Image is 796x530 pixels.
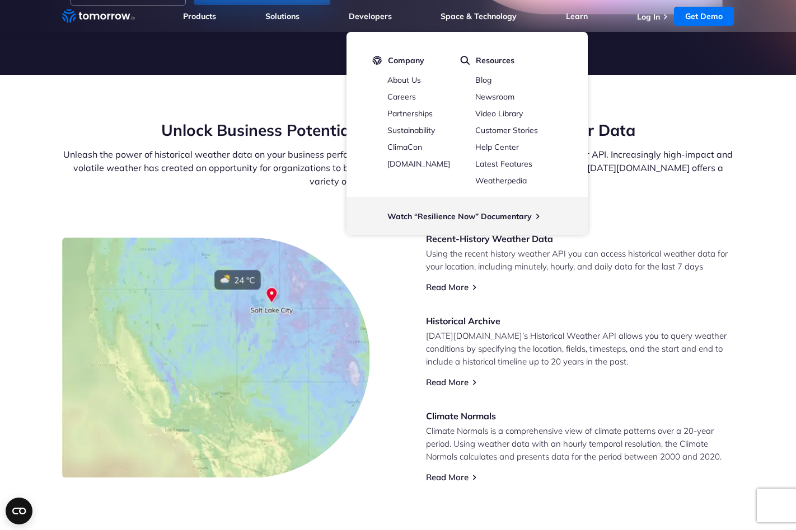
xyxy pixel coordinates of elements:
[62,8,135,25] a: Home link
[117,307,224,488] img: Template-1.jpg
[387,142,422,152] a: ClimaCon
[62,120,734,141] h2: Unlock Business Potential with Precise Historical Weather Data
[475,108,523,119] a: Video Library
[674,7,734,26] a: Get Demo
[183,11,216,21] a: Products
[566,11,588,21] a: Learn
[426,282,469,292] a: Read More
[372,55,382,65] img: tio-logo-icon.svg
[475,159,532,169] a: Latest Features
[426,410,734,422] h3: Climate Normals
[476,55,514,65] span: Resources
[6,498,32,524] button: Open CMP widget
[387,125,435,135] a: Sustainability
[62,148,734,188] p: Unleash the power of historical weather data on your business performance with [DATE][DOMAIN_NAME...
[62,238,370,477] img: image1.jpg
[460,55,470,65] img: magnifier.svg
[441,11,517,21] a: Space & Technology
[426,329,734,368] p: [DATE][DOMAIN_NAME]’s Historical Weather API allows you to query weather conditions by specifying...
[349,11,392,21] a: Developers
[426,377,469,387] a: Read More
[475,176,527,186] a: Weatherpedia
[475,75,491,85] a: Blog
[426,247,734,273] p: Using the recent history weather API you can access historical weather data for your location, in...
[387,92,416,102] a: Careers
[387,75,421,85] a: About Us
[387,159,450,169] a: [DOMAIN_NAME]
[388,55,424,65] span: Company
[265,11,299,21] a: Solutions
[387,108,433,119] a: Partnerships
[637,12,660,22] a: Log In
[387,211,532,221] a: Watch “Resilience Now” Documentary
[426,424,734,463] p: Climate Normals is a comprehensive view of climate patterns over a 20-year period. Using weather ...
[475,125,538,135] a: Customer Stories
[426,472,469,482] a: Read More
[426,233,734,245] h3: Recent-History Weather Data
[475,92,514,102] a: Newsroom
[475,142,519,152] a: Help Center
[426,315,734,327] h3: Historical Archive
